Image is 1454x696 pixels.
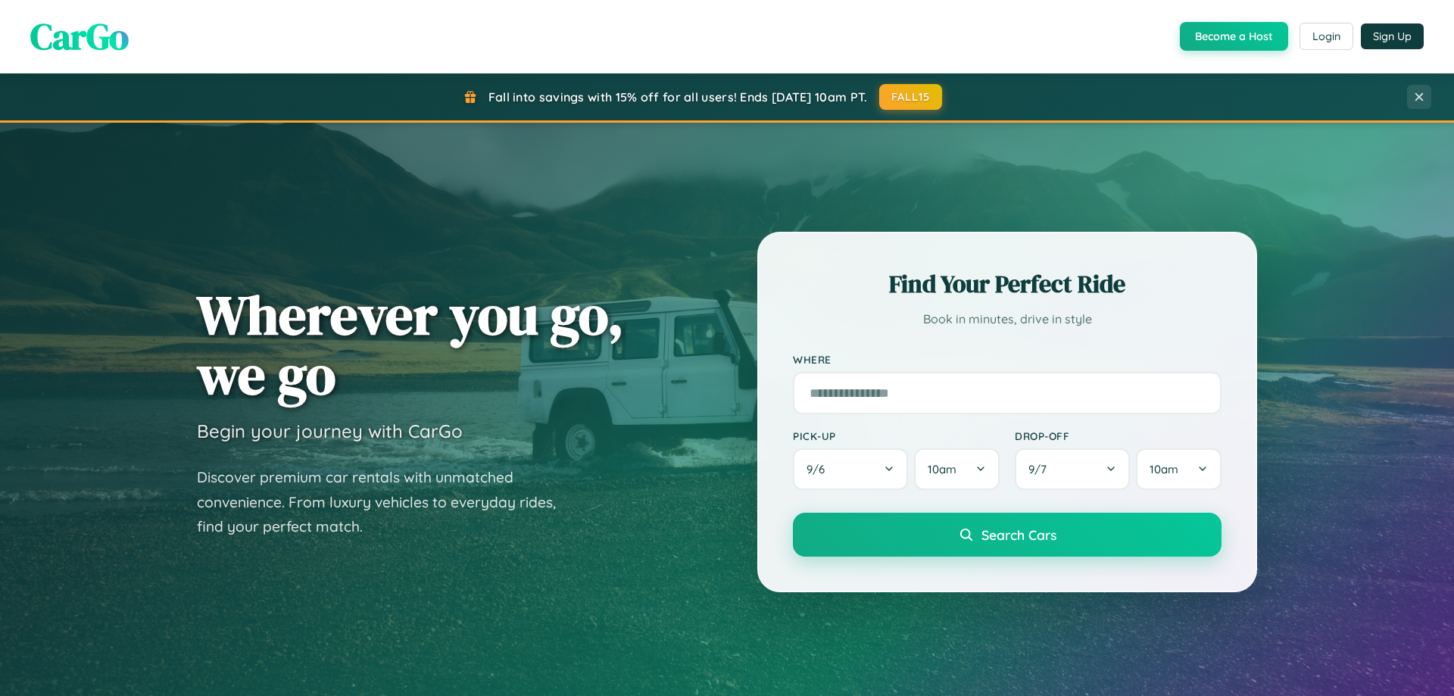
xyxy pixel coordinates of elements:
[197,420,463,442] h3: Begin your journey with CarGo
[793,429,1000,442] label: Pick-up
[981,526,1056,543] span: Search Cars
[488,89,868,105] span: Fall into savings with 15% off for all users! Ends [DATE] 10am PT.
[1150,462,1178,476] span: 10am
[1136,448,1222,490] button: 10am
[197,285,624,404] h1: Wherever you go, we go
[807,462,832,476] span: 9 / 6
[1015,429,1222,442] label: Drop-off
[1361,23,1424,49] button: Sign Up
[197,465,576,539] p: Discover premium car rentals with unmatched convenience. From luxury vehicles to everyday rides, ...
[914,448,1000,490] button: 10am
[1015,448,1130,490] button: 9/7
[928,462,956,476] span: 10am
[1300,23,1353,50] button: Login
[793,448,908,490] button: 9/6
[879,84,943,110] button: FALL15
[1180,22,1288,51] button: Become a Host
[793,513,1222,557] button: Search Cars
[30,11,129,61] span: CarGo
[793,267,1222,301] h2: Find Your Perfect Ride
[793,353,1222,366] label: Where
[1028,462,1054,476] span: 9 / 7
[793,308,1222,330] p: Book in minutes, drive in style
